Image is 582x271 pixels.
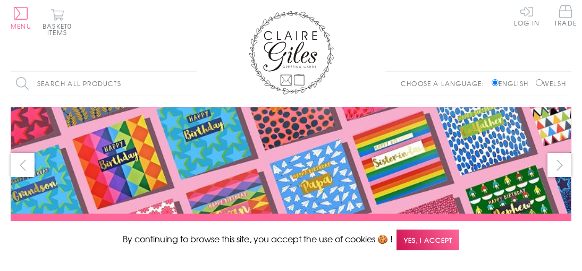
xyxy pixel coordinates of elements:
[11,21,31,31] span: Menu
[492,79,534,88] label: English
[43,9,72,36] button: Basket0 items
[397,230,459,250] span: Yes, I accept
[492,79,499,86] input: English
[554,5,577,28] a: Trade
[536,79,543,86] input: Welsh
[514,5,539,26] a: Log In
[180,219,402,232] span: ORDERS PLACED BY 12 NOON GET SENT THE SAME DAY
[11,72,197,96] input: Search all products
[547,153,571,177] button: next
[11,7,31,29] button: Menu
[554,5,577,26] span: Trade
[536,79,566,88] label: Welsh
[11,153,35,177] button: prev
[401,79,490,88] p: Choose a language:
[249,11,334,95] img: Claire Giles Greetings Cards
[186,72,197,96] input: Search
[47,21,72,37] span: 0 items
